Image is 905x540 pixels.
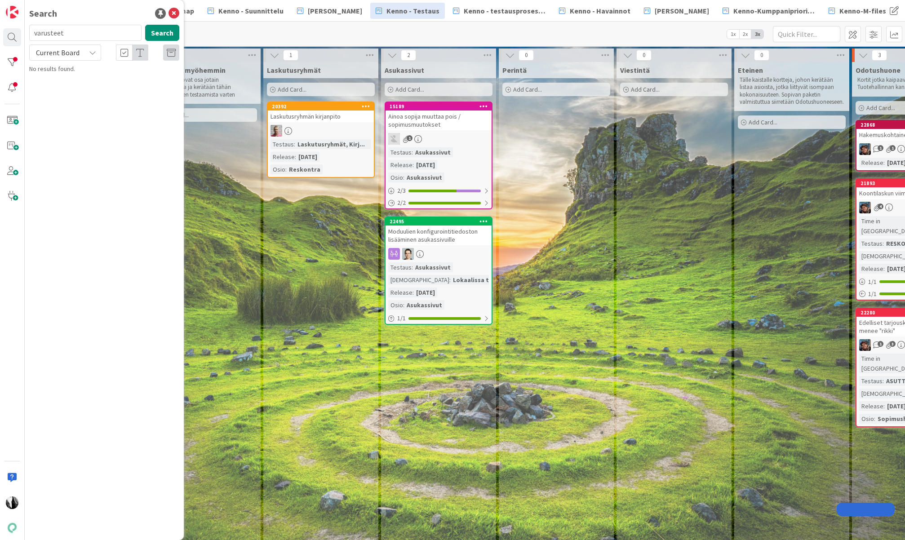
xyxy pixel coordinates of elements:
div: TH [386,133,492,145]
div: Osio [388,173,403,182]
span: 2 / 2 [397,198,406,208]
div: Testaus [271,139,294,149]
span: 1 / 1 [868,277,877,287]
img: PP [859,202,871,213]
img: PP [859,143,871,155]
span: [PERSON_NAME] [655,5,709,16]
a: [PERSON_NAME] [292,3,368,19]
a: 20392Laskutusryhmän kirjanpitoHJTestaus:Laskutusryhmät, Kirj...Release:[DATE]Osio:Reskontra [267,102,375,178]
span: Kenno - Testaus [386,5,439,16]
a: Kenno - testausprosessi/Featureflagit [448,3,551,19]
span: [PERSON_NAME] [308,5,362,16]
span: Kenno-M-files [839,5,886,16]
a: Kenno - Havainnot [554,3,636,19]
span: 3 [872,50,887,61]
div: Release [388,160,413,170]
span: Kenno - Havainnot [570,5,630,16]
a: 22495Moduulien konfigurointitiedoston lisääminen asukassivuilleTTTestaus:Asukassivut[DEMOGRAPHIC_... [385,217,492,325]
img: TT [402,248,414,260]
span: : [883,264,885,274]
div: 20392 [268,102,374,111]
img: HJ [271,125,282,137]
span: : [285,164,287,174]
div: Release [271,152,295,162]
div: Testaus [388,147,412,157]
div: 2/2 [386,197,492,208]
div: 22495 [386,217,492,226]
a: Kenno-M-files [823,3,892,19]
a: 15189Ainoa sopija muuttaa pois / sopimusmuutoksetTHTestaus:AsukassivutRelease:[DATE]Osio:Asukassi... [385,102,492,209]
div: Testaus [859,239,883,248]
span: Add Card... [513,85,542,93]
img: KV [6,496,18,509]
div: Moduulien konfigurointitiedoston lisääminen asukassivuille [386,226,492,245]
div: Testaus [859,376,883,386]
span: : [294,139,295,149]
span: 2 / 3 [397,186,406,195]
div: Laskutusryhmän kirjanpito [268,111,374,122]
div: Testaus [388,262,412,272]
span: : [874,414,875,424]
span: : [412,147,413,157]
span: 1 [407,135,413,141]
div: No results found. [29,64,179,74]
div: 15189 [390,103,492,110]
span: 1 / 1 [397,314,406,323]
a: [PERSON_NAME] [639,3,714,19]
span: : [403,300,404,310]
span: 3x [751,30,763,39]
span: Add Card... [631,85,660,93]
span: : [413,160,414,170]
div: [DATE] [414,288,437,297]
div: Ainoa sopija muuttaa pois / sopimusmuutokset [386,111,492,130]
span: Add Card... [278,85,306,93]
img: TH [388,133,400,145]
div: 20392 [272,103,374,110]
div: Asukassivut [404,173,444,182]
div: 2/3 [386,185,492,196]
span: : [883,376,884,386]
div: Reskontra [287,164,323,174]
a: Kenno - Testaus [370,3,445,19]
div: TT [386,248,492,260]
button: Search [145,25,179,41]
span: 2x [739,30,751,39]
span: 0 [636,50,652,61]
span: 1 [283,50,298,61]
span: 3 [890,341,896,347]
img: Visit kanbanzone.com [6,6,18,18]
div: Search [29,7,57,20]
span: Eteinen [738,66,763,75]
span: Current Board [36,48,80,57]
span: Viestintä [620,66,650,75]
span: Add Card... [866,104,895,112]
span: 2 [401,50,416,61]
span: 0 [754,50,769,61]
div: 15189 [386,102,492,111]
div: [DATE] [296,152,319,162]
span: Odotushuone [856,66,901,75]
span: 1 [890,145,896,151]
span: 1 / 1 [868,289,877,299]
div: 1/1 [386,313,492,324]
span: : [413,288,414,297]
img: avatar [6,522,18,534]
span: : [295,152,296,162]
span: 1 [878,341,883,347]
div: [DATE] [414,160,437,170]
div: Release [859,264,883,274]
div: 15189Ainoa sopija muuttaa pois / sopimusmuutokset [386,102,492,130]
span: 0 [519,50,534,61]
div: Asukassivut [404,300,444,310]
span: : [883,239,884,248]
div: 22495Moduulien konfigurointitiedoston lisääminen asukassivuille [386,217,492,245]
div: Osio [388,300,403,310]
span: : [449,275,451,285]
p: Tälle kaistalle kortteja, johon kerätään listaa asioista, jotka liittyvät isompaan kokonaisuuteen... [740,76,844,106]
div: Osio [859,414,874,424]
div: Asukassivut [413,262,453,272]
div: Release [859,158,883,168]
div: Lokaalissa te... [451,275,500,285]
p: Nämä kortit ovat osa jotain kokonaisuutta ja kerätään tähän kokonaisuuden testaamista varten [151,76,255,98]
span: Testataan myöhemmin [149,66,226,75]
